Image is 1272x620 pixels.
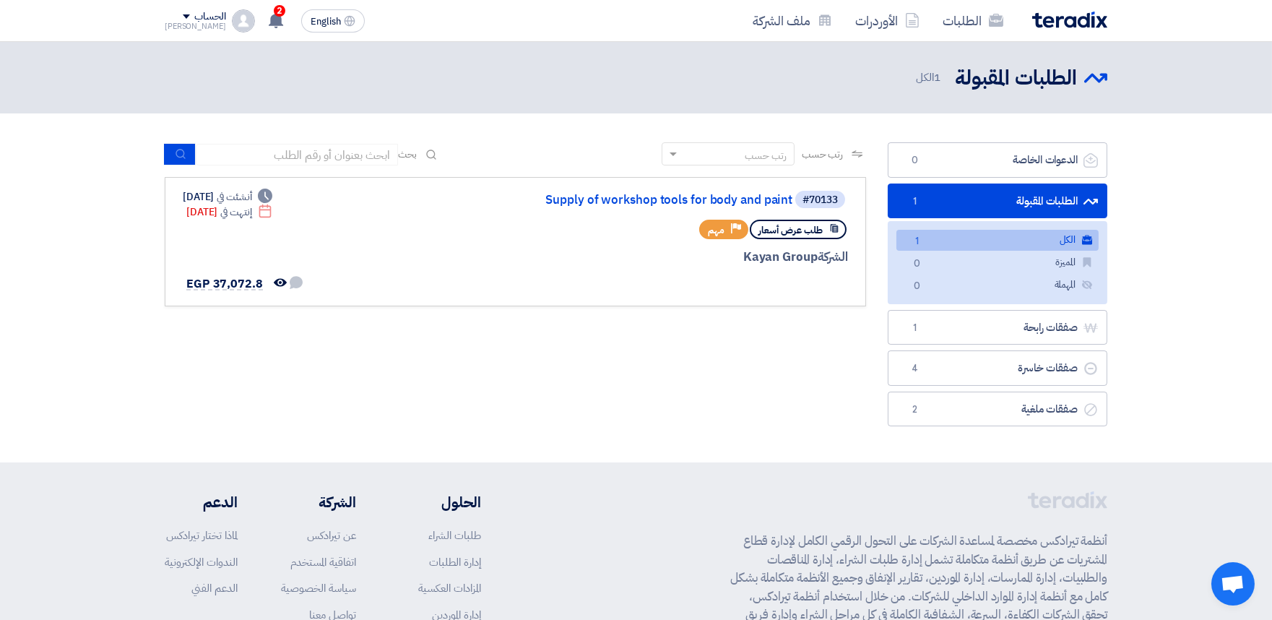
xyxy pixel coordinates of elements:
a: طلبات الشراء [428,528,481,543]
span: أنشئت في [217,189,251,204]
a: Supply of workshop tools for body and paint [503,194,792,207]
img: profile_test.png [232,9,255,33]
a: صفقات خاسرة4 [888,350,1107,386]
a: صفقات ملغية2 [888,392,1107,427]
li: الحلول [399,491,481,513]
span: طلب عرض أسعار [758,223,823,237]
input: ابحث بعنوان أو رقم الطلب [196,144,398,165]
div: [PERSON_NAME] [165,22,226,30]
h2: الطلبات المقبولة [955,64,1077,92]
div: [DATE] [183,189,272,204]
span: 1 [906,194,923,209]
span: 0 [908,257,925,272]
a: الطلبات [931,4,1015,38]
span: EGP 37,072.8 [186,275,263,293]
div: [DATE] [186,204,272,220]
button: English [301,9,365,33]
div: الحساب [194,11,225,23]
span: 1 [934,69,940,85]
span: 2 [906,402,923,417]
span: 0 [908,279,925,294]
a: إدارة الطلبات [429,554,481,570]
span: 1 [908,234,925,249]
div: #70133 [802,195,838,205]
div: Kayan Group [501,248,848,267]
a: الندوات الإلكترونية [165,554,238,570]
a: سياسة الخصوصية [281,580,356,596]
span: 1 [906,321,923,335]
span: 2 [274,5,285,17]
a: ملف الشركة [741,4,844,38]
a: الدعوات الخاصة0 [888,142,1107,178]
a: Open chat [1211,562,1255,606]
span: إنتهت في [220,204,251,220]
span: رتب حسب [802,147,843,162]
a: الأوردرات [844,4,931,38]
a: الدعم الفني [191,580,238,596]
a: الكل [896,230,1099,251]
a: المهملة [896,275,1099,296]
li: الشركة [281,491,356,513]
span: بحث [398,147,417,162]
span: الكل [916,69,943,86]
div: رتب حسب [745,148,787,163]
a: الطلبات المقبولة1 [888,184,1107,219]
a: المزادات العكسية [418,580,481,596]
img: Teradix logo [1032,12,1107,28]
span: English [311,17,341,27]
a: صفقات رابحة1 [888,310,1107,345]
span: مهم [708,223,724,237]
li: الدعم [165,491,238,513]
a: عن تيرادكس [307,528,356,543]
span: الشركة [818,248,849,266]
span: 0 [906,153,923,168]
a: لماذا تختار تيرادكس [166,528,238,543]
a: المميزة [896,252,1099,273]
span: 4 [906,361,923,376]
a: اتفاقية المستخدم [290,554,356,570]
